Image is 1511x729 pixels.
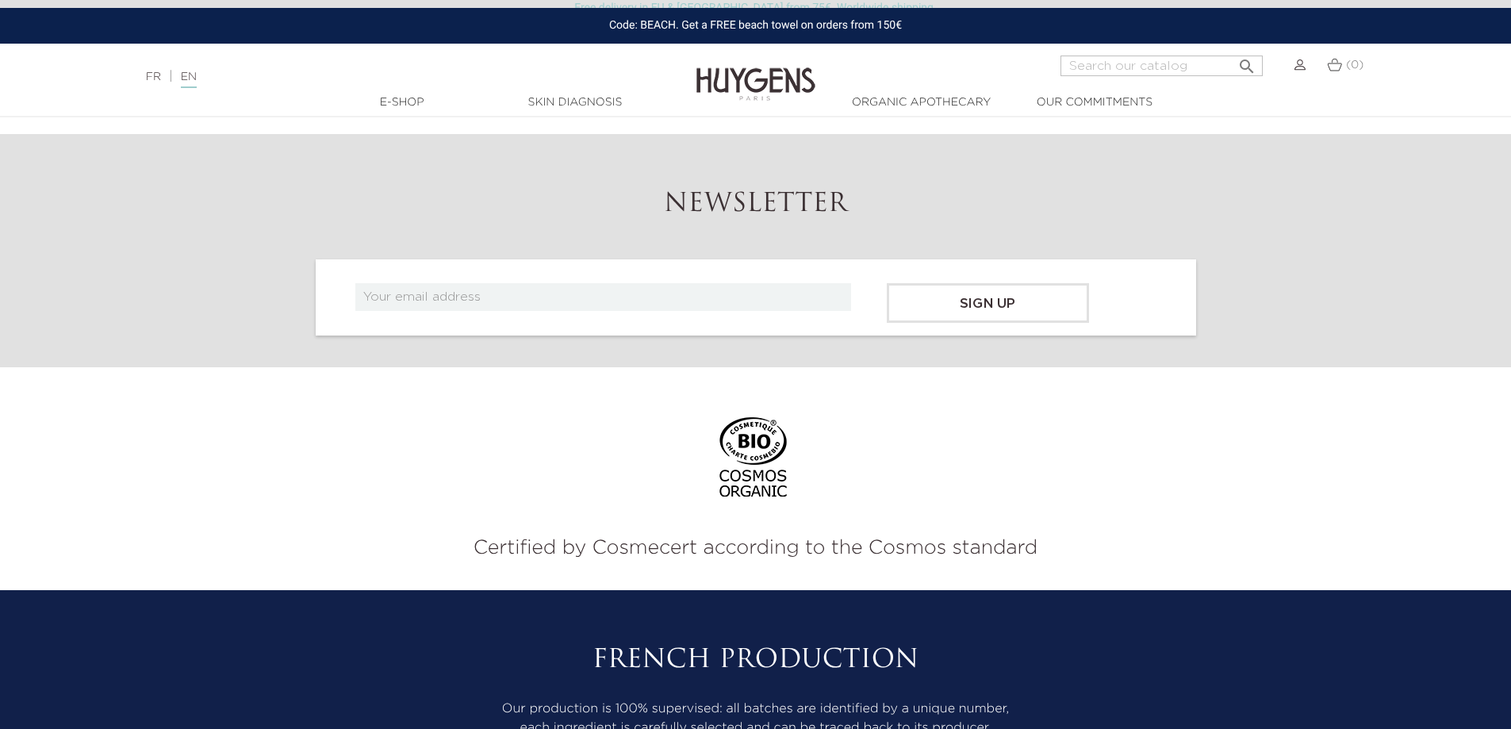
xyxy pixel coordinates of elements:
div: | [138,67,618,86]
button:  [1233,51,1261,72]
a: EN [181,71,197,88]
p: Our production is 100% supervised: all batches are identified by a unique number, [316,700,1196,719]
input: Your email address [355,283,851,311]
a: E-Shop [323,94,481,111]
h2: French production [316,646,1196,676]
h2: Newsletter [316,190,1196,220]
input: Search [1060,56,1263,76]
a: Organic Apothecary [842,94,1001,111]
a: Our commitments [1015,94,1174,111]
p: Certified by Cosmecert according to the Cosmos standard [12,533,1499,563]
img: logo bio cosmos [714,417,797,514]
span: (0) [1346,59,1363,71]
a: FR [146,71,161,82]
i:  [1237,52,1256,71]
img: Huygens [696,42,815,103]
a: Skin Diagnosis [496,94,654,111]
input: Sign up [887,283,1089,323]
